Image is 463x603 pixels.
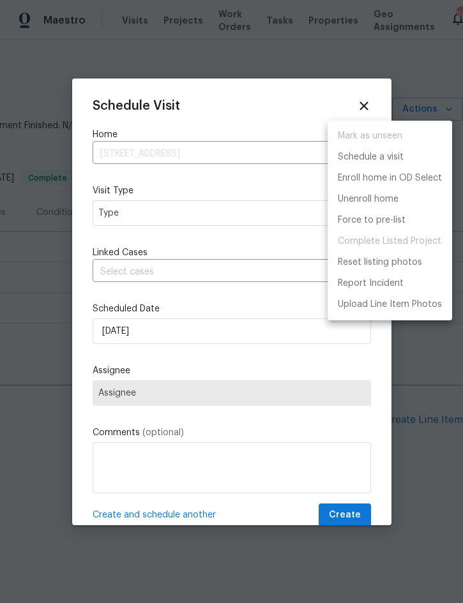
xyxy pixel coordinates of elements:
p: Enroll home in OD Select [338,172,442,185]
p: Force to pre-list [338,214,406,227]
p: Upload Line Item Photos [338,298,442,311]
p: Reset listing photos [338,256,422,269]
span: Project is already completed [328,231,452,252]
p: Unenroll home [338,193,398,206]
p: Report Incident [338,277,404,290]
p: Schedule a visit [338,151,404,164]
